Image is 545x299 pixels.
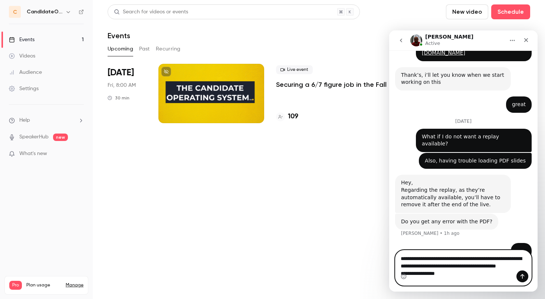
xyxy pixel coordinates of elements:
div: Sep 5 Fri, 8:00 AM (America/Los Angeles) [108,64,147,123]
h6: CandIdateOps [27,8,62,16]
div: Settings [9,85,39,92]
h4: 109 [288,112,298,122]
div: 30 min [108,95,129,101]
a: SpeakerHub [19,133,49,141]
span: C [13,8,17,16]
span: Help [19,116,30,124]
h1: Events [108,31,130,40]
span: What's new [19,150,47,158]
li: help-dropdown-opener [9,116,84,124]
a: Securing a 6/7 figure job in the Fall [276,80,387,89]
button: Schedule [491,4,530,19]
span: [DATE] [108,67,134,79]
div: Search for videos or events [114,8,188,16]
button: New video [446,4,488,19]
div: Audience [9,69,42,76]
span: Plan usage [26,282,61,288]
iframe: Intercom live chat [389,30,538,292]
span: Pro [9,281,22,290]
span: new [53,134,68,141]
div: Videos [9,52,35,60]
button: Upcoming [108,43,133,55]
a: Manage [66,282,83,288]
button: Recurring [156,43,181,55]
span: Fri, 8:00 AM [108,82,136,89]
span: Live event [276,65,313,74]
button: Past [139,43,150,55]
div: Events [9,36,35,43]
a: 109 [276,112,298,122]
